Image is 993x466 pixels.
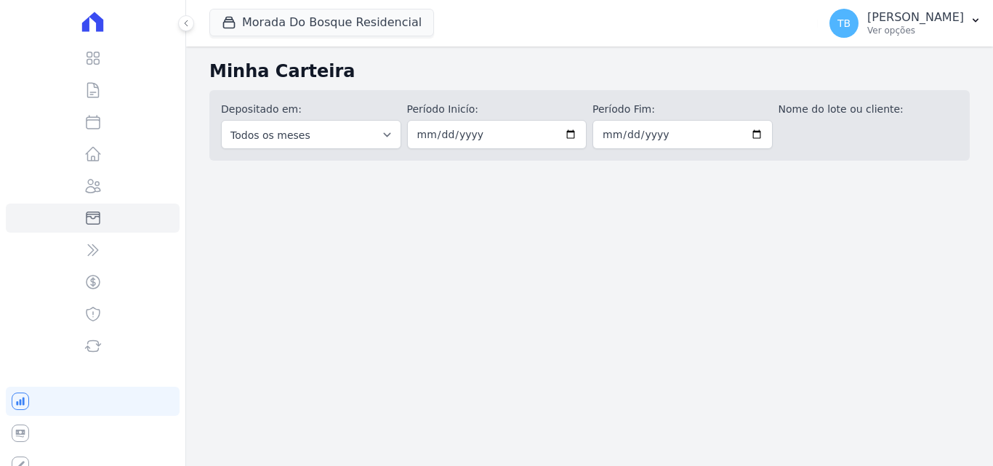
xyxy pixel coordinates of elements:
[867,25,964,36] p: Ver opções
[209,58,970,84] h2: Minha Carteira
[592,102,773,117] label: Período Fim:
[209,9,434,36] button: Morada Do Bosque Residencial
[818,3,993,44] button: TB [PERSON_NAME] Ver opções
[837,18,851,28] span: TB
[407,102,587,117] label: Período Inicío:
[867,10,964,25] p: [PERSON_NAME]
[779,102,959,117] label: Nome do lote ou cliente:
[221,103,302,115] label: Depositado em:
